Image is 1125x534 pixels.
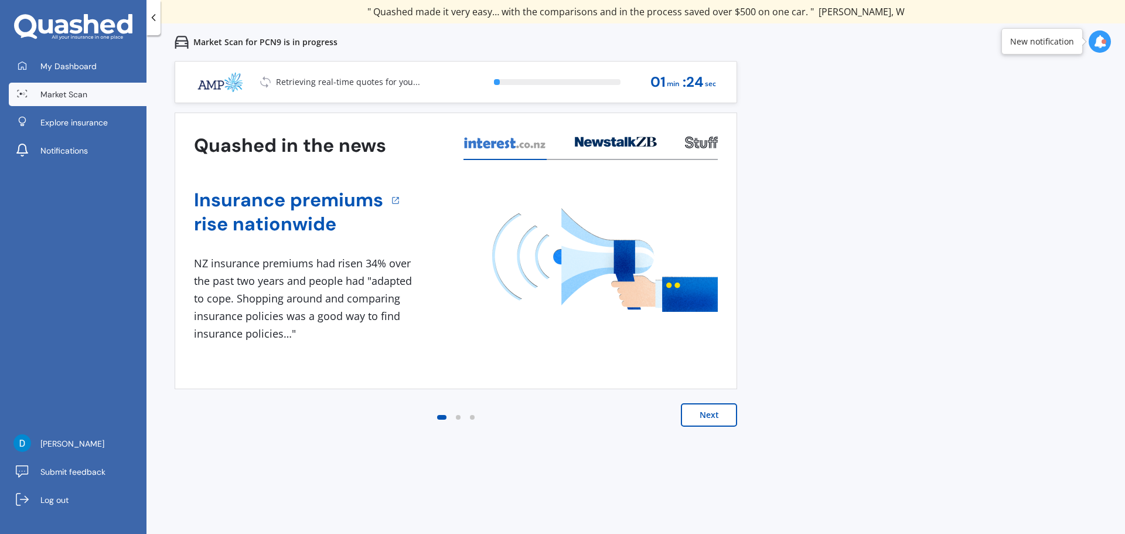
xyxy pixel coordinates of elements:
div: NZ insurance premiums had risen 34% over the past two years and people had "adapted to cope. Shop... [194,255,417,342]
a: Submit feedback [9,460,146,484]
span: Submit feedback [40,466,105,478]
a: Notifications [9,139,146,162]
p: Market Scan for PCN9 is in progress [193,36,337,48]
a: Market Scan [9,83,146,106]
span: Market Scan [40,89,87,100]
span: : 24 [683,74,704,90]
img: media image [492,208,718,312]
a: rise nationwide [194,212,383,236]
span: Log out [40,494,69,506]
div: New notification [1010,36,1074,47]
a: Insurance premiums [194,188,383,212]
a: My Dashboard [9,55,146,78]
h3: Quashed in the news [194,134,386,158]
span: Explore insurance [40,117,108,128]
span: 01 [650,74,666,90]
span: Notifications [40,145,88,157]
p: Retrieving real-time quotes for you... [276,76,420,88]
span: sec [705,76,716,92]
span: min [667,76,680,92]
span: My Dashboard [40,60,97,72]
a: Log out [9,488,146,512]
span: [PERSON_NAME] [40,438,104,450]
a: [PERSON_NAME] [9,432,146,455]
img: ACg8ocI1cuCdydQigkFXQSRXqF6-pH_L2GzCizaXN8lGpLpJRkH5jw=s96-c [13,434,31,452]
img: car.f15378c7a67c060ca3f3.svg [175,35,189,49]
button: Next [681,403,737,427]
a: Explore insurance [9,111,146,134]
